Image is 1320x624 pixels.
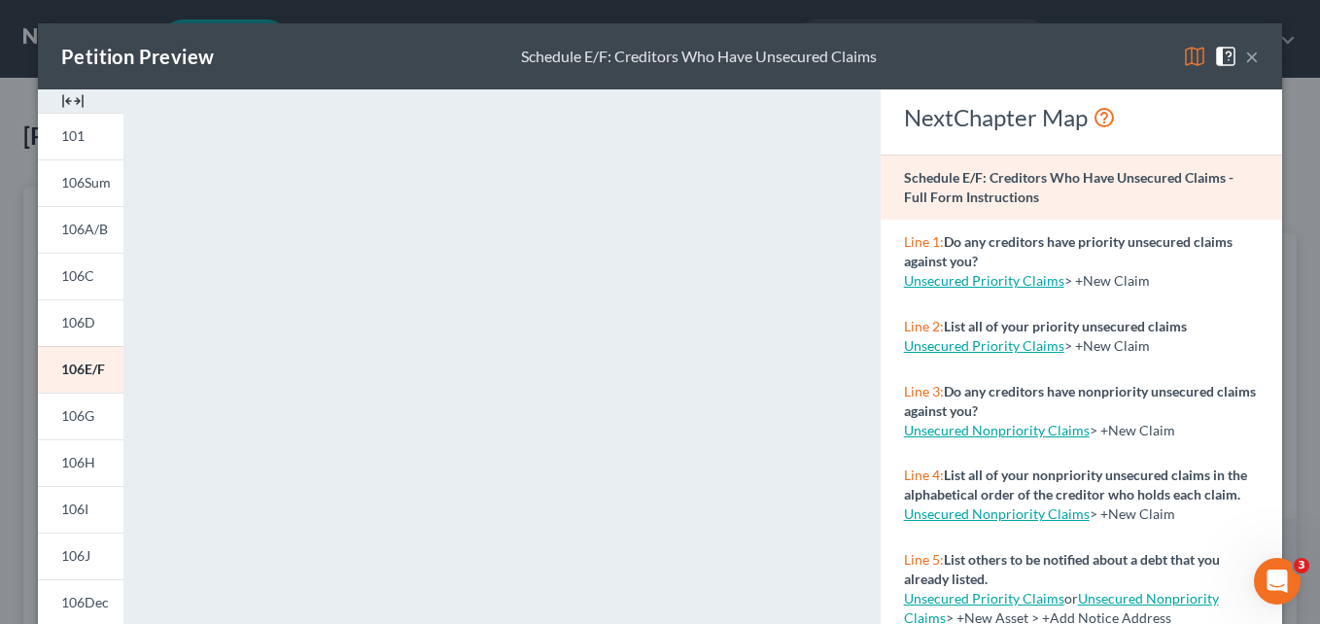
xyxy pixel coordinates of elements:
span: Line 3: [904,383,944,399]
span: 106J [61,547,90,564]
span: Line 2: [904,318,944,334]
span: 106Sum [61,174,111,191]
strong: List others to be notified about a debt that you already listed. [904,551,1220,587]
a: 106A/B [38,206,123,253]
span: Line 1: [904,233,944,250]
span: Line 5: [904,551,944,568]
a: 106H [38,439,123,486]
span: 106C [61,267,94,284]
strong: Do any creditors have nonpriority unsecured claims against you? [904,383,1256,419]
div: Petition Preview [61,43,214,70]
a: Unsecured Priority Claims [904,272,1064,289]
span: > +New Claim [1064,272,1150,289]
a: Unsecured Priority Claims [904,337,1064,354]
span: 106E/F [61,361,105,377]
a: 106J [38,533,123,579]
span: 106G [61,407,94,424]
span: 106H [61,454,95,470]
div: Schedule E/F: Creditors Who Have Unsecured Claims [521,46,877,68]
div: NextChapter Map [904,102,1259,133]
iframe: Intercom live chat [1254,558,1301,605]
a: Unsecured Nonpriority Claims [904,422,1090,438]
span: 106A/B [61,221,108,237]
span: Line 4: [904,467,944,483]
a: 106E/F [38,346,123,393]
a: 106D [38,299,123,346]
a: 106Sum [38,159,123,206]
strong: Do any creditors have priority unsecured claims against you? [904,233,1233,269]
span: or [904,590,1078,607]
span: 106I [61,501,88,517]
strong: List all of your priority unsecured claims [944,318,1187,334]
span: 106D [61,314,95,330]
a: Unsecured Nonpriority Claims [904,505,1090,522]
span: 3 [1294,558,1309,573]
span: > +New Claim [1090,505,1175,522]
span: 101 [61,127,85,144]
strong: List all of your nonpriority unsecured claims in the alphabetical order of the creditor who holds... [904,467,1247,503]
a: 106G [38,393,123,439]
img: expand-e0f6d898513216a626fdd78e52531dac95497ffd26381d4c15ee2fc46db09dca.svg [61,89,85,113]
a: 106C [38,253,123,299]
a: Unsecured Priority Claims [904,590,1064,607]
strong: Schedule E/F: Creditors Who Have Unsecured Claims - Full Form Instructions [904,169,1233,205]
img: map-eea8200ae884c6f1103ae1953ef3d486a96c86aabb227e865a55264e3737af1f.svg [1183,45,1206,68]
span: > +New Claim [1064,337,1150,354]
button: × [1245,45,1259,68]
a: 101 [38,113,123,159]
a: 106I [38,486,123,533]
span: 106Dec [61,594,109,610]
span: > +New Claim [1090,422,1175,438]
img: help-close-5ba153eb36485ed6c1ea00a893f15db1cb9b99d6cae46e1a8edb6c62d00a1a76.svg [1214,45,1237,68]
